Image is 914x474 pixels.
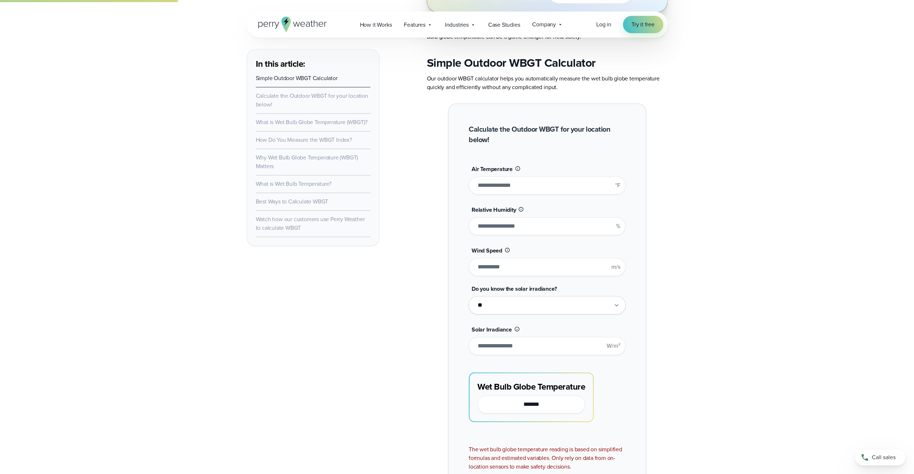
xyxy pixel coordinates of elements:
a: Best Ways to Calculate WBGT [256,197,329,206]
a: How it Works [354,17,398,32]
a: Why Wet Bulb Globe Temperature (WBGT) Matters [256,153,358,170]
span: Company [532,20,556,29]
span: Relative Humidity [472,206,516,214]
span: Air Temperature [472,165,513,173]
h2: Calculate the Outdoor WBGT for your location below! [469,124,625,145]
a: Watch how our customers use Perry Weather to calculate WBGT [256,215,365,232]
span: Call sales [872,453,896,462]
h2: Simple Outdoor WBGT Calculator [427,56,668,70]
div: The wet bulb globe temperature reading is based on simplified formulas and estimated variables. O... [469,445,625,471]
a: Call sales [855,449,905,465]
p: Our outdoor WBGT calculator helps you automatically measure the wet bulb globe temperature quickl... [427,74,668,92]
span: Do you know the solar irradiance? [472,285,557,293]
span: How it Works [360,21,392,29]
span: Industries [445,21,469,29]
span: Solar Irradiance [472,325,512,334]
span: Try it free [632,20,655,29]
span: Log in [596,20,611,28]
a: Calculate the Outdoor WBGT for your location below! [256,92,368,109]
a: What is Wet Bulb Temperature? [256,180,331,188]
span: Case Studies [488,21,520,29]
span: Features [404,21,425,29]
a: Case Studies [482,17,526,32]
span: Wind Speed [472,246,502,255]
a: What is Wet Bulb Globe Temperature (WBGT)? [256,118,368,126]
a: Try it free [623,16,663,33]
h3: In this article: [256,58,370,70]
a: How Do You Measure the WBGT Index? [256,136,352,144]
a: Log in [596,20,611,29]
a: Simple Outdoor WBGT Calculator [256,74,338,82]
